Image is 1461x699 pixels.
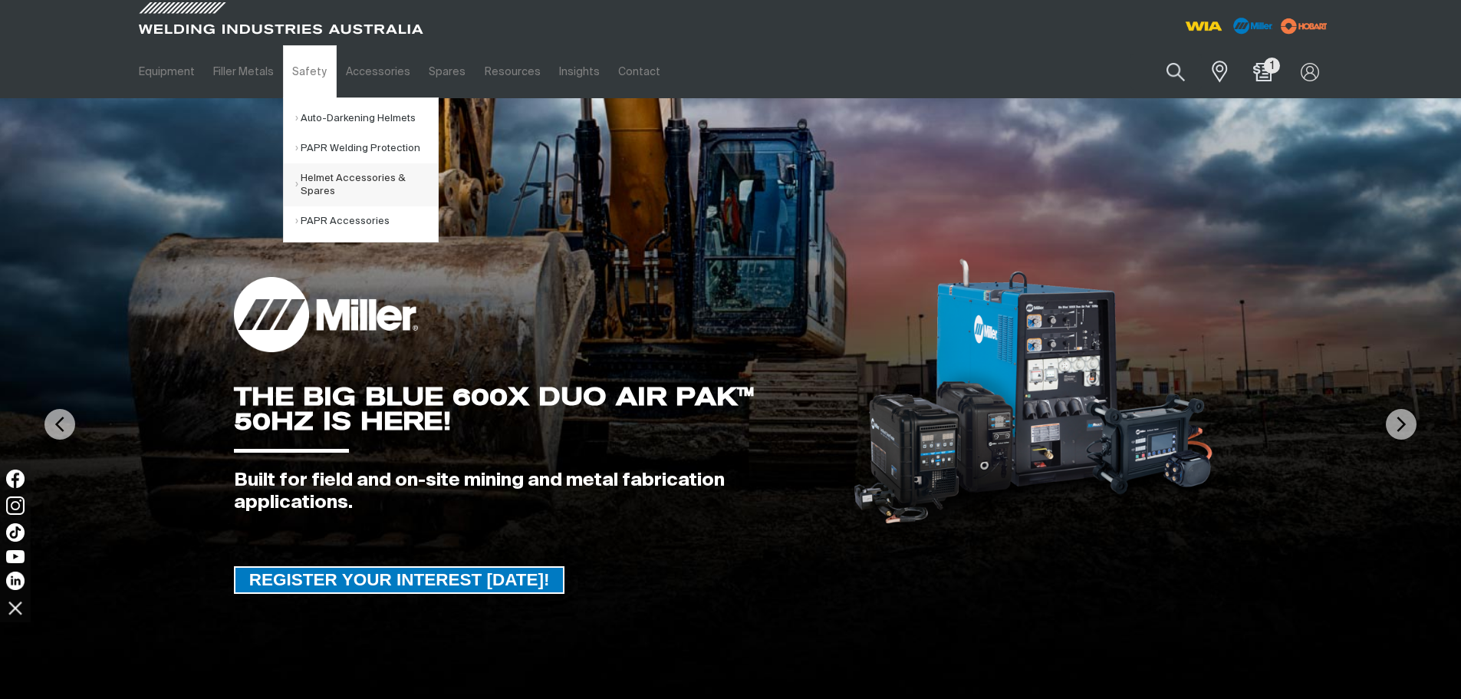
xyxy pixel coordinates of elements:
a: Safety [283,45,336,98]
img: NextArrow [1386,409,1417,440]
a: Auto-Darkening Helmets [295,104,438,134]
img: Instagram [6,496,25,515]
a: Contact [609,45,670,98]
ul: Safety Submenu [283,97,439,242]
div: Built for field and on-site mining and metal fabrication applications. [234,470,828,514]
a: Accessories [337,45,420,98]
span: REGISTER YOUR INTEREST [DATE]! [235,566,564,594]
a: PAPR Welding Protection [295,134,438,163]
input: Product name or item number... [1130,54,1202,90]
nav: Main [130,45,1032,98]
img: Facebook [6,470,25,488]
img: hide socials [2,595,28,621]
a: PAPR Accessories [295,206,438,236]
a: Helmet Accessories & Spares [295,163,438,206]
a: Insights [550,45,609,98]
img: miller [1276,15,1332,38]
a: Equipment [130,45,204,98]
a: Resources [475,45,549,98]
img: YouTube [6,550,25,563]
a: REGISTER YOUR INTEREST TODAY! [234,566,565,594]
div: THE BIG BLUE 600X DUO AIR PAK™ 50HZ IS HERE! [234,384,828,434]
img: LinkedIn [6,572,25,590]
a: Filler Metals [204,45,283,98]
img: PrevArrow [44,409,75,440]
a: Spares [420,45,475,98]
button: Search products [1150,54,1202,90]
img: TikTok [6,523,25,542]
